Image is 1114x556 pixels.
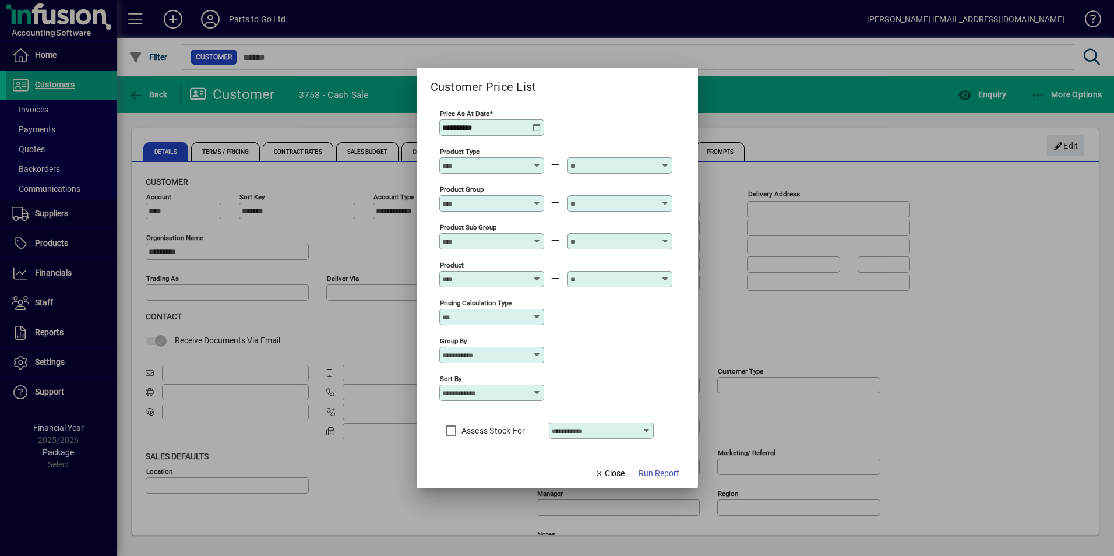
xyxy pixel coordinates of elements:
span: Close [594,467,625,480]
h2: Customer Price List [417,68,551,96]
mat-label: Pricing Calculation Type [440,299,512,307]
label: Assess Stock For [459,425,526,437]
mat-label: Product Sub Group [440,223,496,231]
button: Run Report [634,463,684,484]
mat-label: Price as at Date [440,110,489,118]
span: Run Report [639,467,679,480]
mat-label: Product [440,261,464,269]
mat-label: Sort By [440,375,461,383]
mat-label: Group By [440,337,467,345]
mat-label: Product Type [440,147,480,156]
mat-label: Product Group [440,185,484,193]
button: Close [590,463,629,484]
